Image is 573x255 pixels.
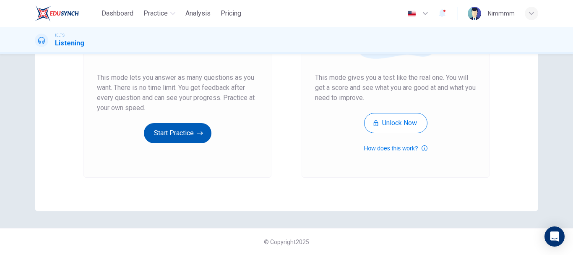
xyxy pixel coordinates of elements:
[468,7,481,20] img: Profile picture
[185,8,211,18] span: Analysis
[98,6,137,21] button: Dashboard
[221,8,241,18] span: Pricing
[264,239,309,245] span: © Copyright 2025
[182,6,214,21] button: Analysis
[55,38,84,48] h1: Listening
[544,226,565,247] div: Open Intercom Messenger
[143,8,168,18] span: Practice
[364,143,427,153] button: How does this work?
[217,6,245,21] button: Pricing
[315,73,476,103] span: This mode gives you a test like the real one. You will get a score and see what you are good at a...
[55,32,65,38] span: IELTS
[102,8,133,18] span: Dashboard
[488,8,515,18] div: Nimmmm
[97,73,258,113] span: This mode lets you answer as many questions as you want. There is no time limit. You get feedback...
[406,11,417,17] img: en
[35,5,98,22] a: EduSynch logo
[364,113,427,133] button: Unlock Now
[140,6,179,21] button: Practice
[144,123,211,143] button: Start Practice
[35,5,79,22] img: EduSynch logo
